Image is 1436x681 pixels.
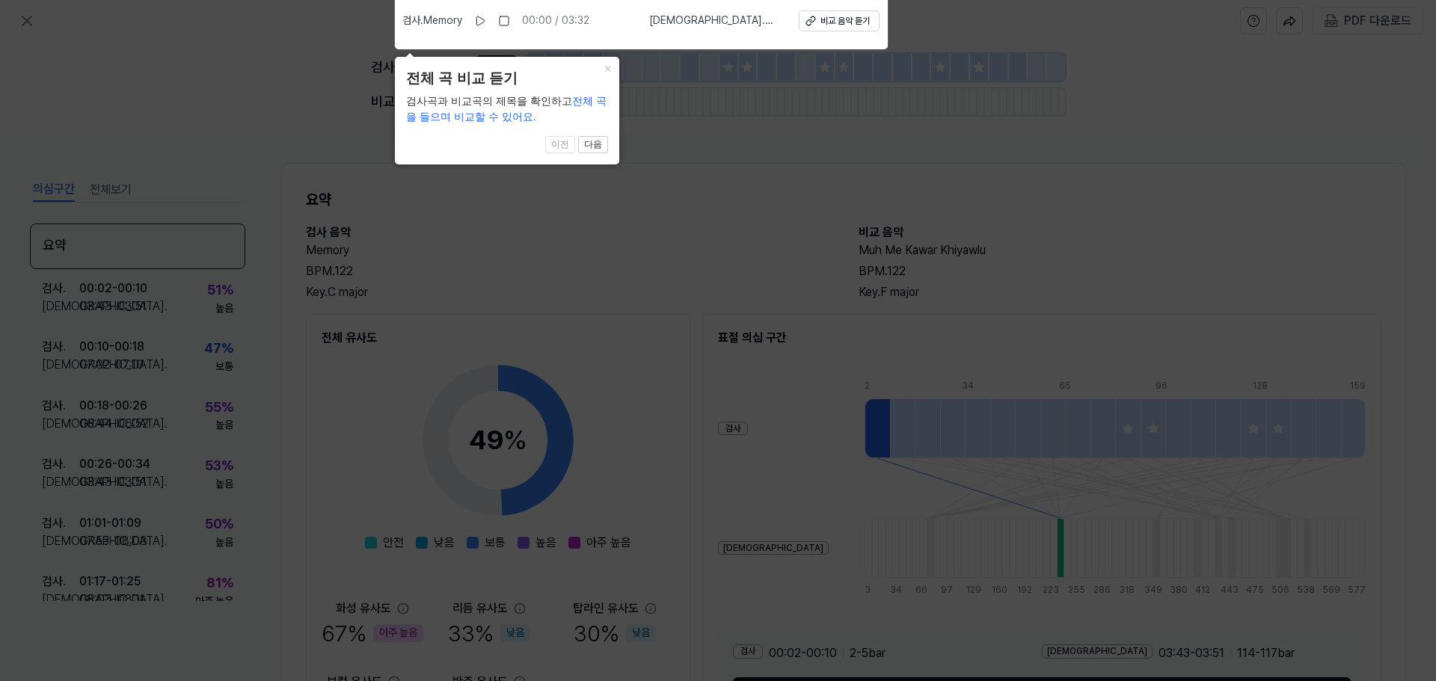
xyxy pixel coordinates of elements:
div: 비교 음악 듣기 [820,15,870,28]
header: 전체 곡 비교 듣기 [406,68,608,90]
button: 다음 [578,136,608,154]
div: 검사곡과 비교곡의 제목을 확인하고 [406,93,608,125]
span: 검사 . Memory [402,13,462,28]
span: [DEMOGRAPHIC_DATA] . Muh Me Kawar Khiyawlu [649,13,781,28]
button: 비교 음악 듣기 [799,10,880,31]
span: 전체 곡을 들으며 비교할 수 있어요. [406,95,607,123]
button: Close [595,57,619,78]
div: 00:00 / 03:32 [522,13,589,28]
